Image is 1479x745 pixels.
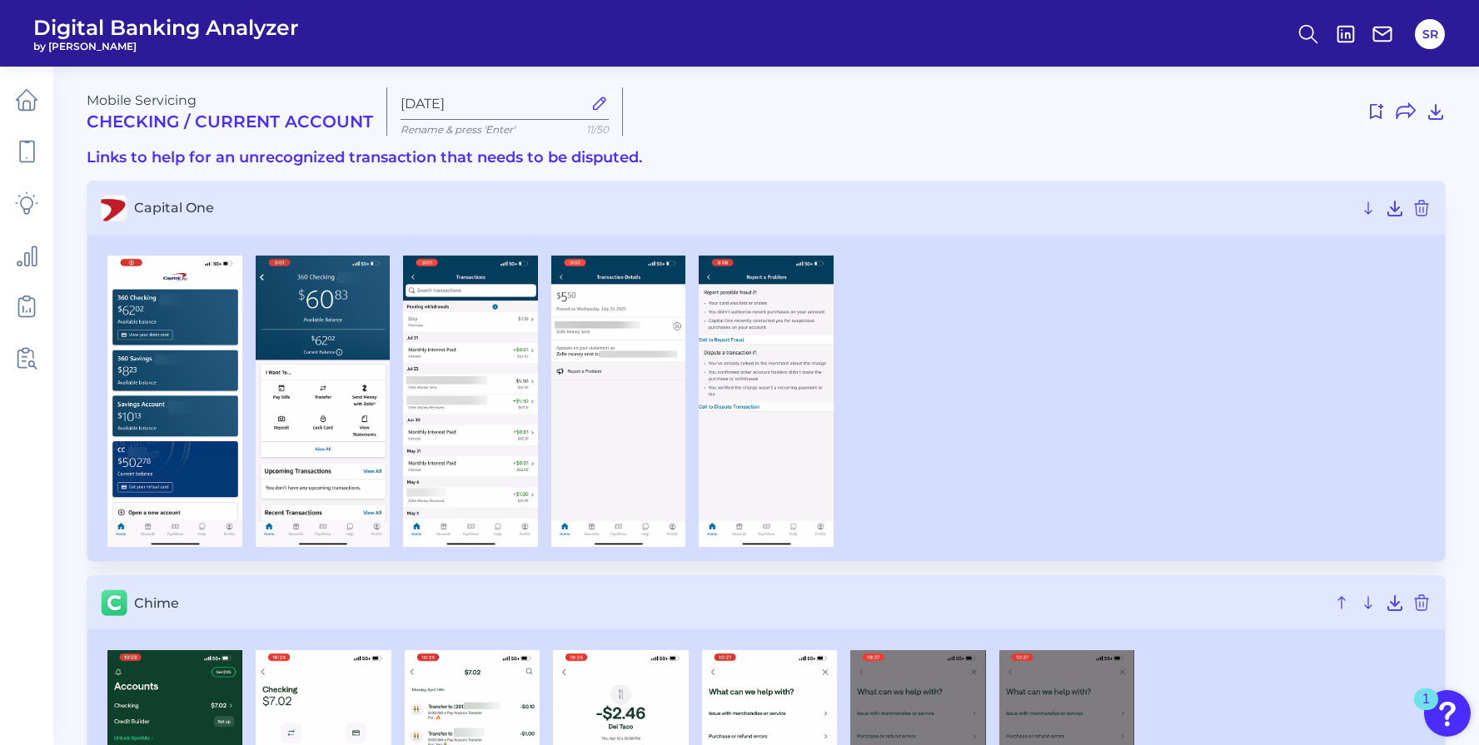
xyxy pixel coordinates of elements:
[134,200,1352,216] span: Capital One
[87,112,373,132] h2: Checking / Current Account
[1415,19,1445,49] button: SR
[699,256,834,548] img: Capital One
[256,256,391,548] img: Capital One
[586,123,609,136] span: 11/50
[87,149,1446,167] h3: Links to help for an unrecognized transaction that needs to be disputed.
[1424,690,1471,737] button: Open Resource Center, 1 new notification
[33,40,299,52] span: by [PERSON_NAME]
[551,256,686,548] img: Capital One
[134,595,1325,611] span: Chime
[33,15,299,40] span: Digital Banking Analyzer
[107,256,242,548] img: Capital One
[403,256,538,548] img: Capital One
[401,123,609,136] p: Rename & press 'Enter'
[87,92,373,132] div: Mobile Servicing
[1422,699,1430,721] div: 1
